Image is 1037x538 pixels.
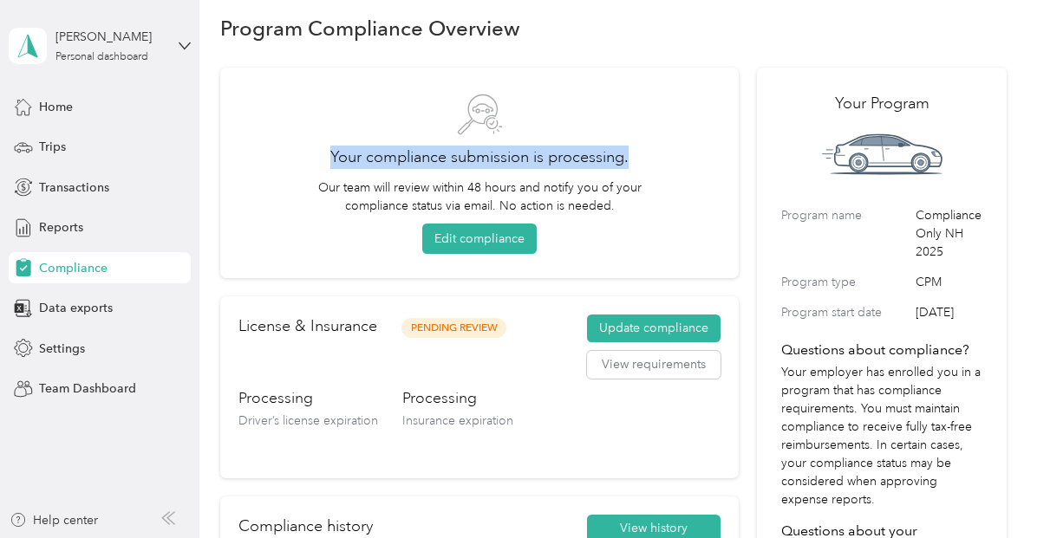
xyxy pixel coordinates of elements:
[940,441,1037,538] iframe: Everlance-gr Chat Button Frame
[39,178,109,197] span: Transactions
[39,138,66,156] span: Trips
[55,28,164,46] div: [PERSON_NAME]
[39,218,83,237] span: Reports
[39,259,108,277] span: Compliance
[587,351,721,379] button: View requirements
[39,98,73,116] span: Home
[245,146,714,169] h2: Your compliance submission is processing.
[39,379,136,398] span: Team Dashboard
[587,314,721,342] button: Update compliance
[402,413,513,428] span: Insurance expiration
[916,206,982,261] span: Compliance Only NH 2025
[422,224,537,254] button: Edit compliance
[781,303,910,321] label: Program start date
[916,303,982,321] span: [DATE]
[781,206,910,261] label: Program name
[39,340,85,358] span: Settings
[238,387,378,409] h3: Processing
[781,340,982,360] h4: Questions about compliance?
[916,273,982,291] span: CPM
[402,387,513,409] h3: Processing
[781,92,982,115] h2: Your Program
[39,299,113,317] span: Data exports
[238,515,373,538] h2: Compliance history
[781,273,910,291] label: Program type
[10,511,98,529] button: Help center
[781,363,982,509] p: Your employer has enrolled you in a program that has compliance requirements. You must maintain c...
[238,314,377,338] h2: License & Insurance
[238,413,378,428] span: Driver’s license expiration
[310,178,649,215] p: Our team will review within 48 hours and notify you of your compliance status via email. No actio...
[55,52,148,62] div: Personal dashboard
[220,19,520,37] h1: Program Compliance Overview
[401,318,506,338] span: Pending Review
